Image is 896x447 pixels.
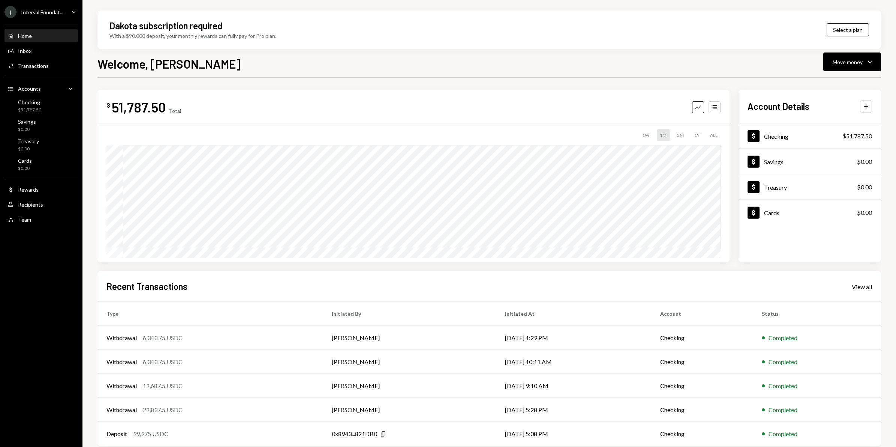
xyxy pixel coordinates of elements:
[651,326,753,350] td: Checking
[823,52,881,71] button: Move money
[764,158,784,165] div: Savings
[18,85,41,92] div: Accounts
[323,302,496,326] th: Initiated By
[97,302,323,326] th: Type
[764,209,779,216] div: Cards
[143,381,183,390] div: 12,687.5 USDC
[496,422,651,446] td: [DATE] 5:08 PM
[739,149,881,174] a: Savings$0.00
[133,429,168,438] div: 99,975 USDC
[323,350,496,374] td: [PERSON_NAME]
[496,302,651,326] th: Initiated At
[4,213,78,226] a: Team
[18,33,32,39] div: Home
[18,146,39,152] div: $0.00
[764,133,788,140] div: Checking
[332,429,377,438] div: 0x8943...821DB0
[4,6,16,18] div: I
[769,405,797,414] div: Completed
[657,129,670,141] div: 1M
[496,350,651,374] td: [DATE] 10:11 AM
[769,429,797,438] div: Completed
[18,99,41,105] div: Checking
[748,100,809,112] h2: Account Details
[112,99,166,115] div: 51,787.50
[18,63,49,69] div: Transactions
[4,44,78,57] a: Inbox
[769,381,797,390] div: Completed
[4,29,78,42] a: Home
[651,374,753,398] td: Checking
[739,123,881,148] a: Checking$51,787.50
[651,398,753,422] td: Checking
[18,118,36,125] div: Savings
[739,174,881,199] a: Treasury$0.00
[18,186,39,193] div: Rewards
[18,126,36,133] div: $0.00
[18,138,39,144] div: Treasury
[106,405,137,414] div: Withdrawal
[143,405,183,414] div: 22,837.5 USDC
[106,333,137,342] div: Withdrawal
[4,82,78,95] a: Accounts
[764,184,787,191] div: Treasury
[18,157,32,164] div: Cards
[4,136,78,154] a: Treasury$0.00
[842,132,872,141] div: $51,787.50
[651,350,753,374] td: Checking
[109,19,222,32] div: Dakota subscription required
[106,381,137,390] div: Withdrawal
[4,116,78,134] a: Savings$0.00
[857,208,872,217] div: $0.00
[639,129,652,141] div: 1W
[18,165,32,172] div: $0.00
[106,102,110,109] div: $
[323,374,496,398] td: [PERSON_NAME]
[651,302,753,326] th: Account
[97,56,241,71] h1: Welcome, [PERSON_NAME]
[674,129,687,141] div: 3M
[707,129,721,141] div: ALL
[4,59,78,72] a: Transactions
[769,333,797,342] div: Completed
[106,357,137,366] div: Withdrawal
[18,216,31,223] div: Team
[769,357,797,366] div: Completed
[4,155,78,173] a: Cards$0.00
[4,198,78,211] a: Recipients
[496,398,651,422] td: [DATE] 5:28 PM
[323,398,496,422] td: [PERSON_NAME]
[106,280,187,292] h2: Recent Transactions
[21,9,63,15] div: Interval Foundat...
[4,97,78,115] a: Checking$51,787.50
[18,48,31,54] div: Inbox
[753,302,881,326] th: Status
[109,32,276,40] div: With a $90,000 deposit, your monthly rewards can fully pay for Pro plan.
[496,326,651,350] td: [DATE] 1:29 PM
[691,129,703,141] div: 1Y
[18,201,43,208] div: Recipients
[857,183,872,192] div: $0.00
[169,108,181,114] div: Total
[143,357,183,366] div: 6,343.75 USDC
[143,333,183,342] div: 6,343.75 USDC
[857,157,872,166] div: $0.00
[833,58,863,66] div: Move money
[496,374,651,398] td: [DATE] 9:10 AM
[323,326,496,350] td: [PERSON_NAME]
[651,422,753,446] td: Checking
[18,107,41,113] div: $51,787.50
[4,183,78,196] a: Rewards
[852,283,872,291] div: View all
[827,23,869,36] button: Select a plan
[106,429,127,438] div: Deposit
[852,282,872,291] a: View all
[739,200,881,225] a: Cards$0.00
